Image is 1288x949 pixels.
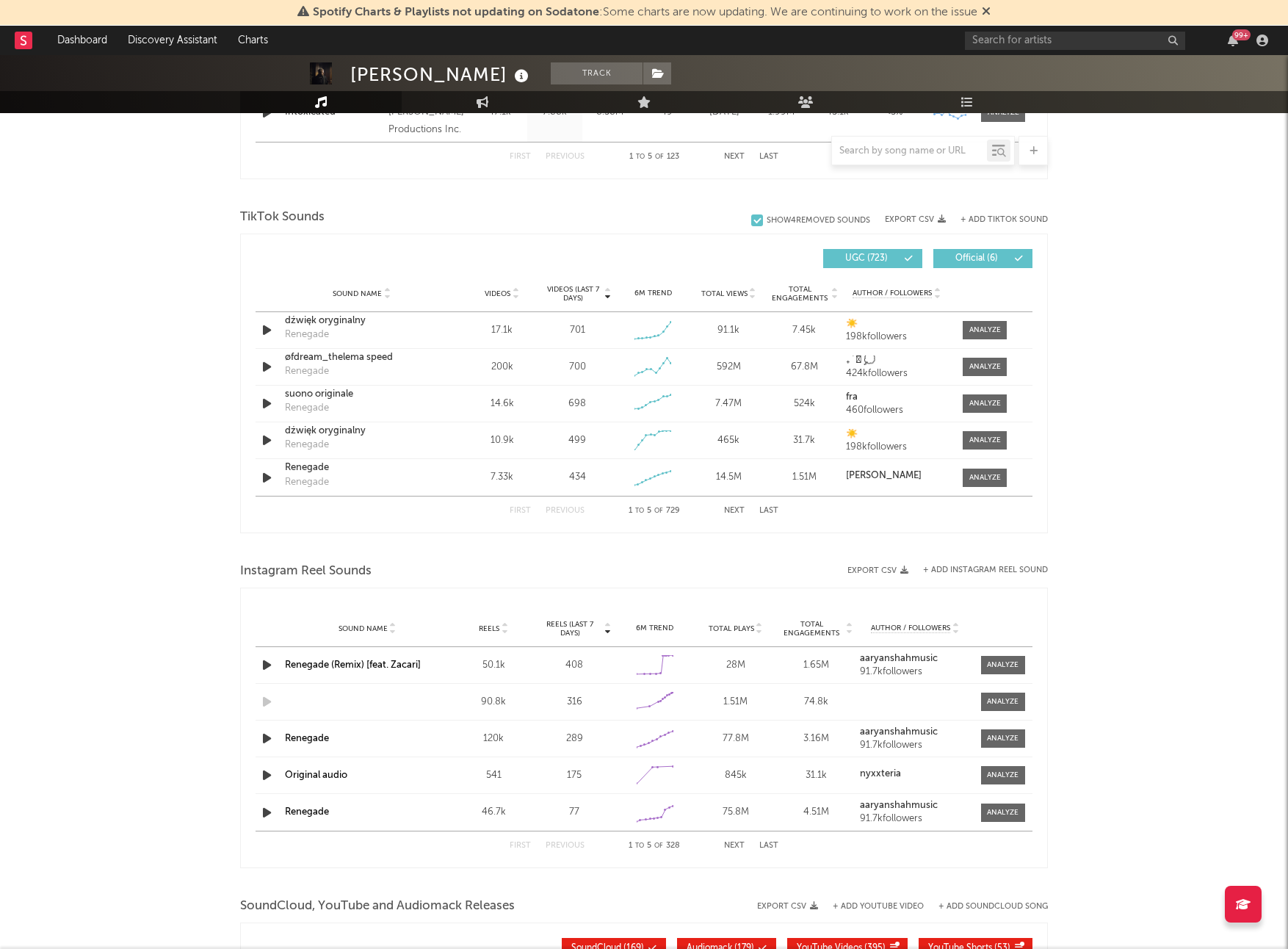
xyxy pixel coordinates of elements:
div: dźwięk oryginalny [285,424,438,439]
div: 4.51M [780,805,853,820]
a: nyxxteria [860,769,970,779]
button: 99+ [1228,35,1238,46]
span: : Some charts are now updating. We are continuing to work on the issue [313,7,977,18]
div: Show 4 Removed Sounds [767,216,870,225]
div: 67.8M [770,360,839,375]
strong: [PERSON_NAME] [846,471,922,480]
span: to [635,508,644,514]
button: UGC(723) [823,249,922,268]
div: Renegade [285,438,329,452]
div: 31.7k [770,433,839,448]
div: øfdream_thelema speed [285,350,438,365]
div: 465k [695,433,763,448]
button: + Add TikTok Sound [946,216,1048,224]
div: Renegade [285,328,329,342]
button: Export CSV [757,902,818,911]
a: ₊ ࣪𓏲 💭 [846,356,948,366]
button: Official(6) [933,249,1032,268]
a: aaryanshahmusic [860,801,970,811]
div: 1 5 729 [614,502,695,520]
button: Track [551,62,643,84]
div: 845k [699,768,773,783]
a: Renegade [285,807,329,817]
button: First [510,507,531,515]
button: Export CSV [885,215,946,224]
button: Previous [546,842,585,850]
a: aaryanshahmusic [860,654,970,664]
input: Search by song name or URL [832,145,987,157]
div: 460 followers [846,405,948,416]
div: 7.33k [468,470,536,485]
div: 198k followers [846,442,948,452]
div: 6M Trend [619,288,687,299]
button: Export CSV [847,566,908,575]
div: 424k followers [846,369,948,379]
div: 1.51M [699,695,773,710]
div: 91.7k followers [860,814,970,824]
div: Renegade [285,475,329,490]
span: Reels [479,624,499,633]
div: 700 [569,360,586,375]
span: TikTok Sounds [240,209,325,226]
div: 408 [538,658,611,673]
div: 91.7k followers [860,667,970,677]
div: 10.9k [468,433,536,448]
button: First [510,842,531,850]
div: 698 [568,397,586,411]
button: Next [724,507,745,515]
a: [PERSON_NAME] [846,471,948,481]
div: 7.47M [695,397,763,411]
div: 50.1k [457,658,530,673]
input: Search for artists [965,32,1185,50]
div: 6M Trend [618,623,692,634]
button: + Add TikTok Sound [960,216,1048,224]
div: 90.8k [457,695,530,710]
div: 499 [568,433,586,448]
strong: aaryanshahmusic [860,654,938,663]
div: 17.1k [468,323,536,338]
a: suono originale [285,387,438,402]
div: 175 [538,768,611,783]
a: aaryanshahmusic [860,727,970,737]
div: 28M [699,658,773,673]
span: Videos (last 7 days) [543,285,603,303]
span: Videos [485,289,510,298]
a: Renegade [285,461,438,475]
div: 198k followers [846,332,948,342]
a: Original audio [285,771,347,780]
div: 1.65M [780,658,853,673]
span: Total Views [701,289,748,298]
div: 99 + [1232,29,1251,40]
span: Author / Followers [853,289,932,298]
strong: ☀️ [846,319,858,328]
div: + Add YouTube Video [818,903,924,911]
div: 77 [538,805,611,820]
div: 1.51M [770,470,839,485]
a: fra [846,392,948,403]
div: 77.8M [699,732,773,746]
span: to [635,842,644,849]
div: Renegade [285,401,329,416]
span: Spotify Charts & Playlists not updating on Sodatone [313,7,599,18]
a: Renegade (Remix) [feat. Zacari] [285,660,421,670]
button: Last [759,507,778,515]
span: of [654,842,663,849]
div: 592M [695,360,763,375]
span: SoundCloud, YouTube and Audiomack Releases [240,898,515,915]
span: UGC ( 723 ) [833,254,900,263]
div: 434 [569,470,586,485]
a: dźwięk oryginalny [285,314,438,328]
span: Author / Followers [871,624,950,633]
div: 316 [538,695,611,710]
div: 3.16M [780,732,853,746]
div: 289 [538,732,611,746]
span: Total Engagements [770,285,830,303]
strong: nyxxteria [860,769,901,779]
div: 14.5M [695,470,763,485]
strong: ☀️ [846,429,858,439]
div: 200k [468,360,536,375]
span: Instagram Reel Sounds [240,563,372,580]
button: + Add YouTube Video [833,903,924,911]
